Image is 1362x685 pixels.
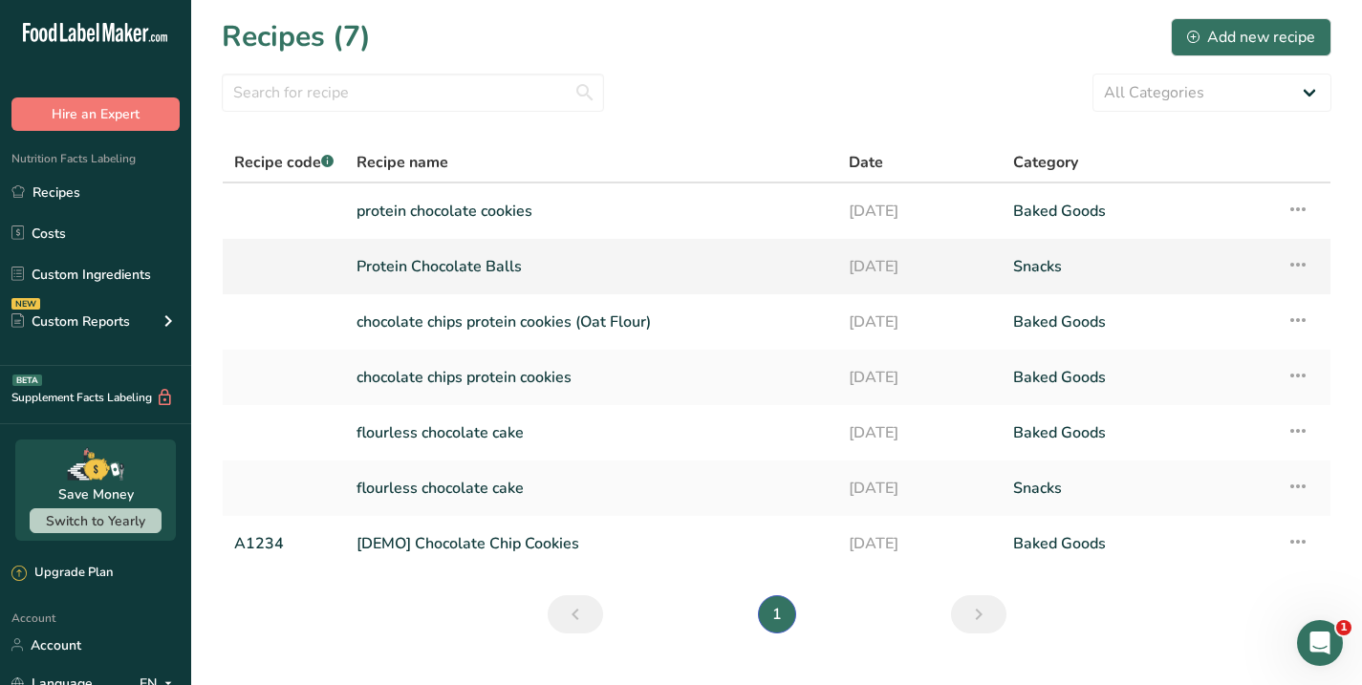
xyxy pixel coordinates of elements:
a: [DEMO] Chocolate Chip Cookies [357,524,826,564]
h1: Recipes (7) [222,15,371,58]
input: Search for recipe [222,74,604,112]
div: NEW [11,298,40,310]
div: Upgrade Plan [11,564,113,583]
a: Previous page [548,595,603,633]
a: Baked Goods [1013,357,1264,397]
a: Baked Goods [1013,413,1264,453]
div: Save Money [58,484,134,504]
span: 1 [1336,620,1351,635]
button: Switch to Yearly [30,508,162,533]
div: BETA [12,375,42,386]
a: Baked Goods [1013,191,1264,231]
button: Add new recipe [1171,18,1331,56]
a: Next page [951,595,1006,633]
span: Switch to Yearly [46,512,145,530]
a: [DATE] [849,191,990,231]
iframe: Intercom live chat [1297,620,1343,666]
span: Recipe code [234,152,334,173]
span: Category [1013,151,1078,174]
a: A1234 [234,524,334,564]
a: Snacks [1013,246,1264,287]
a: chocolate chips protein cookies (Oat Flour) [357,302,826,342]
a: flourless chocolate cake [357,413,826,453]
div: Add new recipe [1187,26,1315,49]
a: Baked Goods [1013,302,1264,342]
a: protein chocolate cookies [357,191,826,231]
a: [DATE] [849,468,990,508]
a: Baked Goods [1013,524,1264,564]
span: Date [849,151,883,174]
a: [DATE] [849,413,990,453]
a: Snacks [1013,468,1264,508]
a: chocolate chips protein cookies [357,357,826,397]
span: Recipe name [357,151,448,174]
a: [DATE] [849,357,990,397]
a: flourless chocolate cake [357,468,826,508]
a: [DATE] [849,302,990,342]
a: Protein Chocolate Balls [357,246,826,287]
a: [DATE] [849,524,990,564]
div: Custom Reports [11,311,130,332]
a: [DATE] [849,246,990,287]
button: Hire an Expert [11,97,180,131]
